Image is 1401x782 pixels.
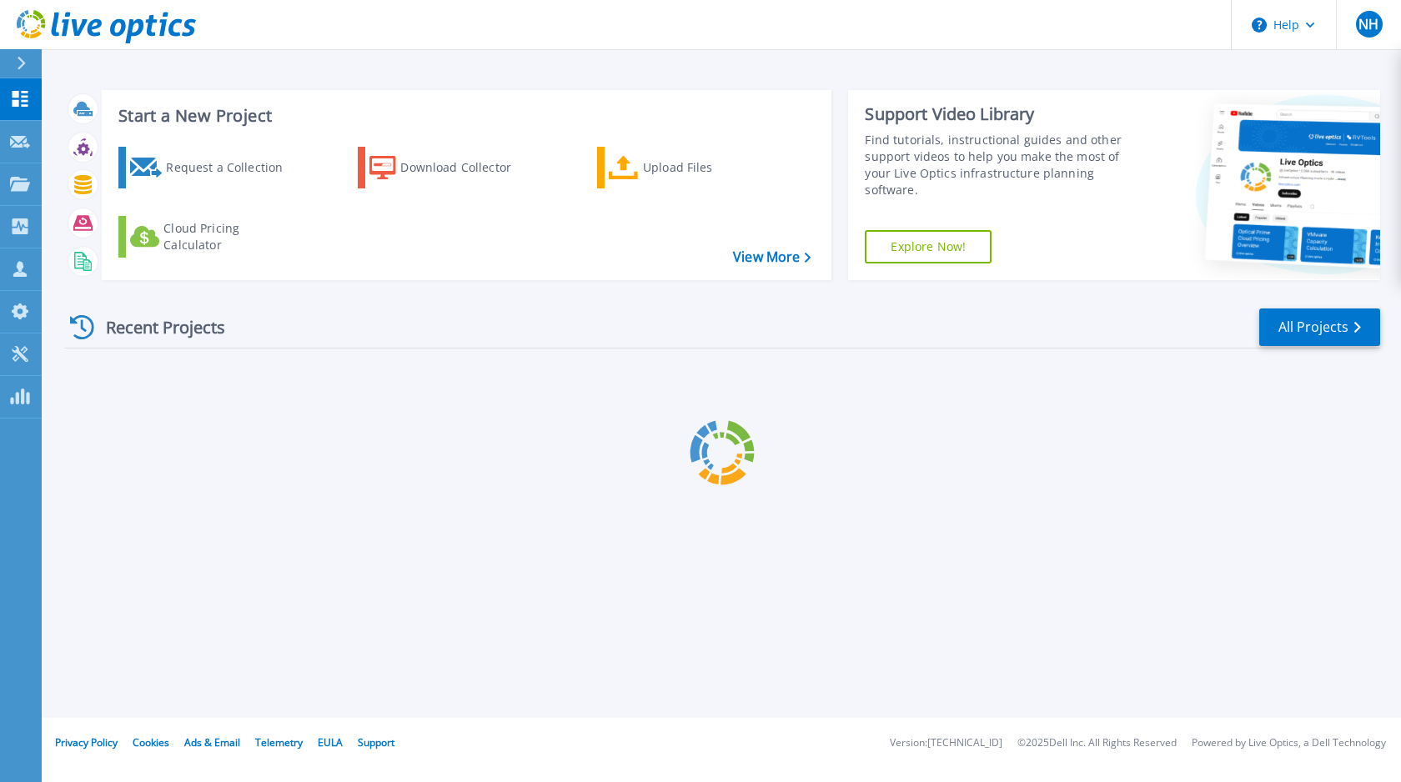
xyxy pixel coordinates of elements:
a: Download Collector [358,147,544,188]
li: © 2025 Dell Inc. All Rights Reserved [1017,738,1177,749]
a: Explore Now! [865,230,992,263]
a: Privacy Policy [55,735,118,749]
a: View More [733,249,811,265]
span: NH [1358,18,1378,31]
a: Cookies [133,735,169,749]
h3: Start a New Project [118,107,811,125]
a: Upload Files [597,147,783,188]
a: Cloud Pricing Calculator [118,216,304,258]
a: EULA [318,735,343,749]
li: Version: [TECHNICAL_ID] [890,738,1002,749]
div: Find tutorials, instructional guides and other support videos to help you make the most of your L... [865,132,1133,198]
a: Ads & Email [184,735,240,749]
div: Upload Files [643,151,776,184]
a: Support [358,735,394,749]
div: Recent Projects [64,307,248,348]
div: Request a Collection [166,151,299,184]
div: Support Video Library [865,103,1133,125]
li: Powered by Live Optics, a Dell Technology [1192,738,1386,749]
a: Telemetry [255,735,303,749]
div: Cloud Pricing Calculator [163,220,297,253]
a: Request a Collection [118,147,304,188]
div: Download Collector [400,151,534,184]
a: All Projects [1259,308,1380,346]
